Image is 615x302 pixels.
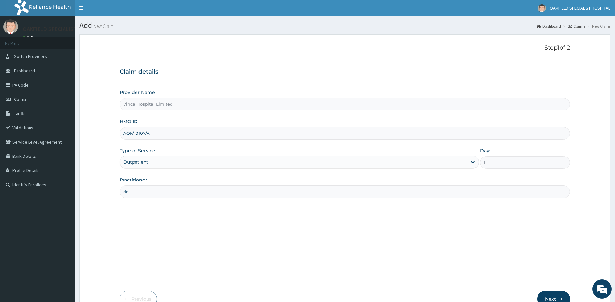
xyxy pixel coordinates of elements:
[537,23,561,29] a: Dashboard
[23,26,104,32] p: OAKFIELD SPECIALIST HOSPITAL
[586,23,610,29] li: New Claim
[480,147,491,154] label: Days
[14,110,26,116] span: Tariffs
[3,19,18,34] img: User Image
[14,68,35,74] span: Dashboard
[14,53,47,59] span: Switch Providers
[120,185,570,198] input: Enter Name
[550,5,610,11] span: OAKFIELD SPECIALIST HOSPITAL
[120,127,570,140] input: Enter HMO ID
[92,24,114,29] small: New Claim
[123,159,148,165] div: Outpatient
[538,4,546,12] img: User Image
[120,68,570,75] h3: Claim details
[14,96,27,102] span: Claims
[120,44,570,52] p: Step 1 of 2
[120,89,155,96] label: Provider Name
[120,118,138,125] label: HMO ID
[120,147,155,154] label: Type of Service
[568,23,585,29] a: Claims
[79,21,610,29] h1: Add
[23,35,38,40] a: Online
[120,177,147,183] label: Practitioner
